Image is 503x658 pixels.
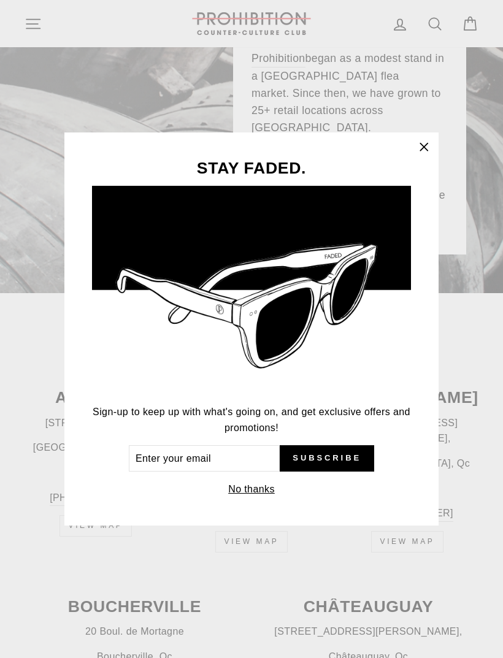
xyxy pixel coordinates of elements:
[293,453,361,464] span: Subscribe
[129,445,280,472] input: Enter your email
[280,445,374,472] button: Subscribe
[92,404,411,435] p: Sign-up to keep up with what's going on, and get exclusive offers and promotions!
[225,481,278,498] button: No thanks
[92,160,411,177] h3: STAY FADED.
